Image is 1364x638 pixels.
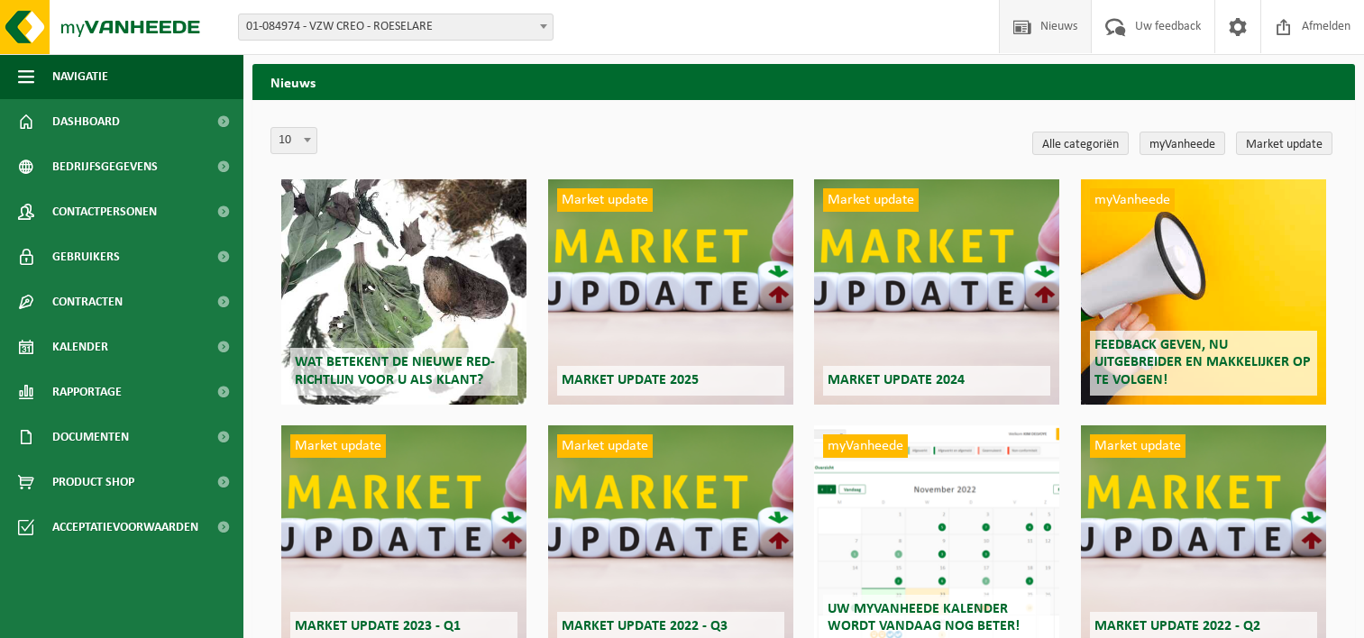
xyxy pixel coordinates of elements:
span: 10 [270,127,317,154]
span: Acceptatievoorwaarden [52,505,198,550]
span: Bedrijfsgegevens [52,144,158,189]
span: Market update [1090,434,1185,458]
span: Documenten [52,415,129,460]
h2: Nieuws [252,64,1355,99]
a: Market update [1236,132,1332,155]
span: Gebruikers [52,234,120,279]
span: Kalender [52,324,108,369]
a: myVanheede [1140,132,1225,155]
span: Market update 2022 - Q2 [1094,619,1260,633]
span: Contactpersonen [52,189,157,234]
span: Dashboard [52,99,120,144]
span: Feedback geven, nu uitgebreider en makkelijker op te volgen! [1094,338,1311,387]
a: Wat betekent de nieuwe RED-richtlijn voor u als klant? [281,179,526,405]
span: Market update [290,434,386,458]
span: Market update [557,434,653,458]
span: Uw myVanheede kalender wordt vandaag nog beter! [828,602,1020,633]
span: Market update 2025 [562,373,699,387]
span: Market update 2023 - Q1 [295,619,461,633]
a: Market update Market update 2024 [814,179,1059,405]
span: Market update [823,188,919,212]
span: Market update 2024 [828,373,965,387]
span: 01-084974 - VZW CREO - ROESELARE [239,14,553,40]
span: Product Shop [52,460,134,505]
a: myVanheede Feedback geven, nu uitgebreider en makkelijker op te volgen! [1081,179,1326,405]
span: Market update 2022 - Q3 [562,619,728,633]
span: 10 [271,128,316,153]
span: myVanheede [823,434,908,458]
span: Contracten [52,279,123,324]
a: Alle categoriën [1032,132,1129,155]
span: myVanheede [1090,188,1175,212]
span: 01-084974 - VZW CREO - ROESELARE [238,14,554,41]
span: Navigatie [52,54,108,99]
span: Wat betekent de nieuwe RED-richtlijn voor u als klant? [295,355,495,387]
span: Market update [557,188,653,212]
span: Rapportage [52,369,122,415]
a: Market update Market update 2025 [548,179,793,405]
